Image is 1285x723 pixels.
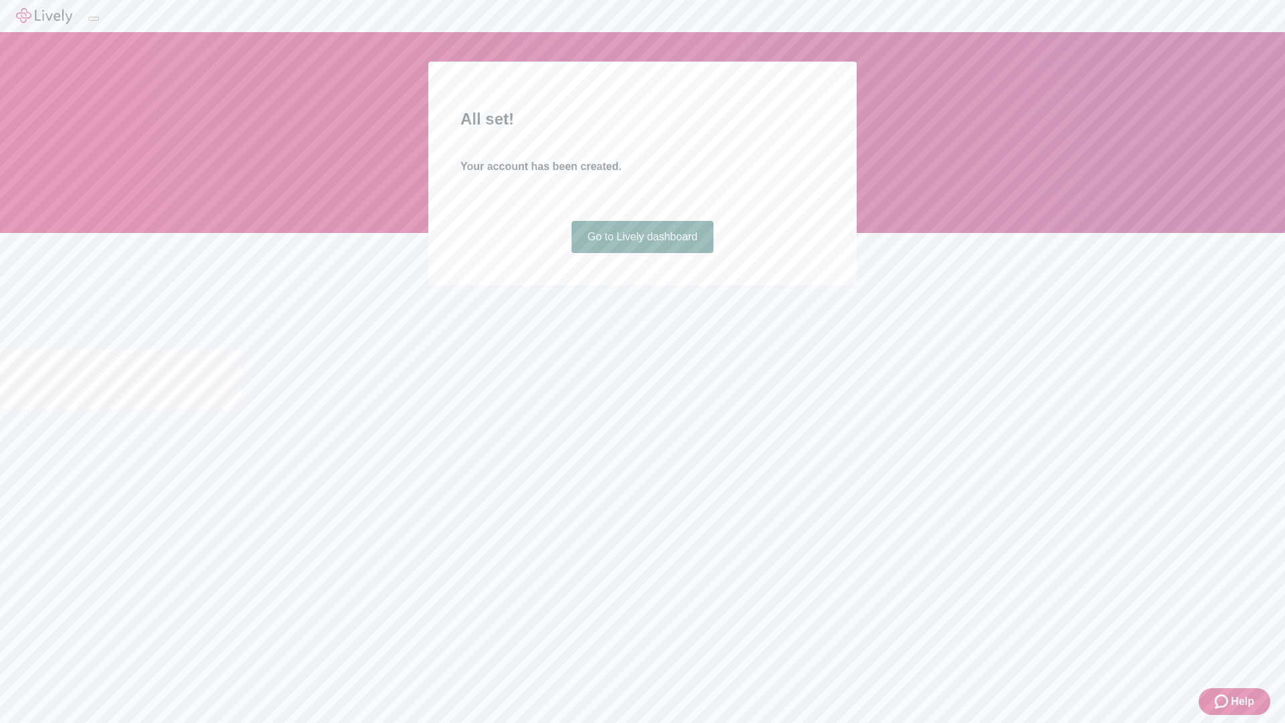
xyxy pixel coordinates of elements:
[572,221,714,253] a: Go to Lively dashboard
[1199,688,1270,715] button: Zendesk support iconHelp
[1231,694,1254,710] span: Help
[460,159,825,175] h4: Your account has been created.
[460,107,825,131] h2: All set!
[88,17,99,21] button: Log out
[1215,694,1231,710] svg: Zendesk support icon
[16,8,72,24] img: Lively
